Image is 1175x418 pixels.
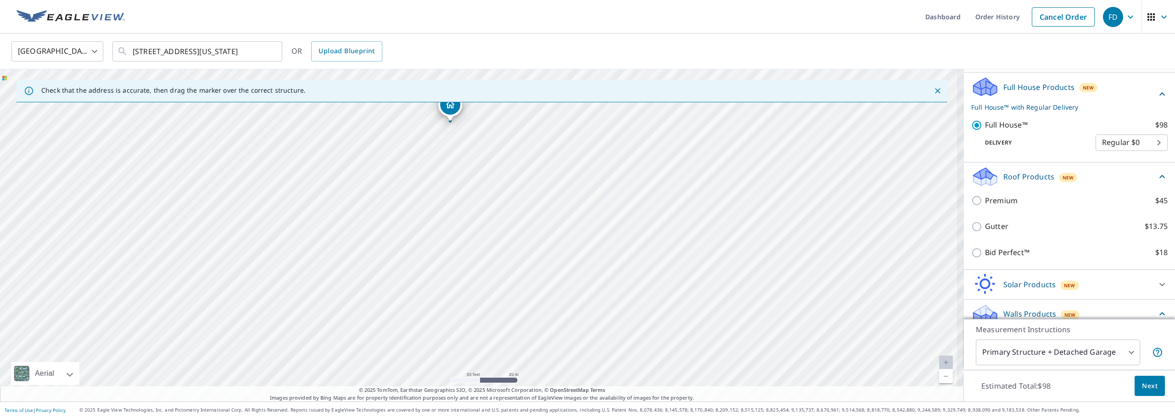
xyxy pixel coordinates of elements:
div: Aerial [11,362,79,385]
button: Close [932,85,944,97]
p: $98 [1155,119,1168,131]
span: Upload Blueprint [319,45,375,57]
span: New [1064,311,1076,318]
span: New [1063,174,1074,181]
div: Full House ProductsNewFull House™ with Regular Delivery [971,76,1168,112]
span: Your report will include the primary structure and a detached garage if one exists. [1152,347,1163,358]
img: EV Logo [17,10,125,24]
p: Delivery [971,139,1096,147]
a: Privacy Policy [36,407,66,413]
div: Aerial [32,362,57,385]
p: Estimated Total: $98 [974,376,1058,396]
p: $18 [1155,247,1168,258]
a: Terms [590,386,605,393]
div: Solar ProductsNew [971,273,1168,295]
p: Premium [985,195,1018,206]
p: Gutter [985,221,1008,232]
div: Regular $0 [1096,130,1168,156]
a: Upload Blueprint [311,41,382,61]
p: Bid Perfect™ [985,247,1030,258]
div: FD [1103,7,1123,27]
button: Next [1135,376,1165,396]
a: OpenStreetMap [550,386,588,393]
p: Full House™ [985,119,1028,131]
div: Walls ProductsNew [971,303,1168,325]
div: [GEOGRAPHIC_DATA] [11,39,103,64]
p: © 2025 Eagle View Technologies, Inc. and Pictometry International Corp. All Rights Reserved. Repo... [79,407,1170,413]
a: Terms of Use [5,407,33,413]
span: New [1064,282,1075,289]
p: $13.75 [1145,221,1168,232]
div: OR [291,41,382,61]
span: New [1083,84,1094,91]
a: Cancel Order [1032,7,1095,27]
p: Check that the address is accurate, then drag the marker over the correct structure. [41,86,306,95]
p: | [5,407,66,413]
div: Roof ProductsNew [971,166,1168,188]
p: Full House Products [1003,82,1074,93]
p: Walls Products [1003,308,1056,319]
p: Roof Products [1003,171,1054,182]
span: Next [1142,380,1158,392]
a: Current Level 19, Zoom Out [939,369,953,383]
span: © 2025 TomTom, Earthstar Geographics SIO, © 2025 Microsoft Corporation, © [359,386,605,394]
div: Dropped pin, building 1, Residential property, 600 S Eastern Ave Moore, OK 73160 [438,93,462,121]
p: Full House™ with Regular Delivery [971,102,1157,112]
p: Solar Products [1003,279,1056,290]
p: Measurement Instructions [976,324,1163,335]
p: $45 [1155,195,1168,206]
input: Search by address or latitude-longitude [133,39,263,64]
a: Current Level 19, Zoom In Disabled [939,356,953,369]
div: Primary Structure + Detached Garage [976,340,1140,365]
